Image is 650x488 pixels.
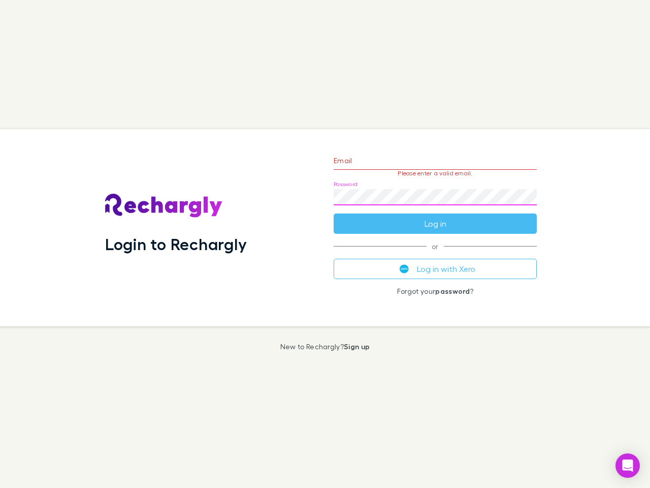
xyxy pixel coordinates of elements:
[344,342,370,351] a: Sign up
[334,213,537,234] button: Log in
[615,453,640,478] div: Open Intercom Messenger
[334,259,537,279] button: Log in with Xero
[334,287,537,295] p: Forgot your ?
[334,180,357,188] label: Password
[105,234,247,254] h1: Login to Rechargly
[280,343,370,351] p: New to Rechargly?
[105,194,223,218] img: Rechargly's Logo
[400,264,409,273] img: Xero's logo
[435,287,470,295] a: password
[334,170,537,177] p: Please enter a valid email.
